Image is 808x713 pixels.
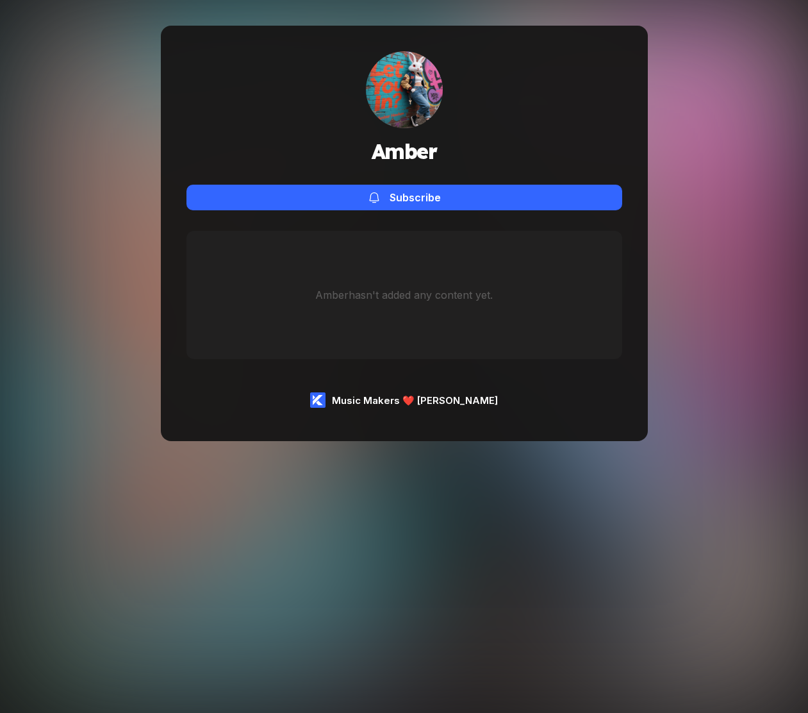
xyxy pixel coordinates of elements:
img: ab67616d0000b273a93e4117aac54aa028246180 [366,51,443,128]
div: Amber hasn't added any content yet. [315,289,493,301]
div: Subscribe [390,191,441,204]
a: Music Makers ❤️ [PERSON_NAME] [310,392,498,408]
div: Music Makers ❤️ [PERSON_NAME] [332,394,498,407]
div: Amber [366,51,443,128]
button: Subscribe [186,185,622,210]
h1: Amber [372,138,436,164]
